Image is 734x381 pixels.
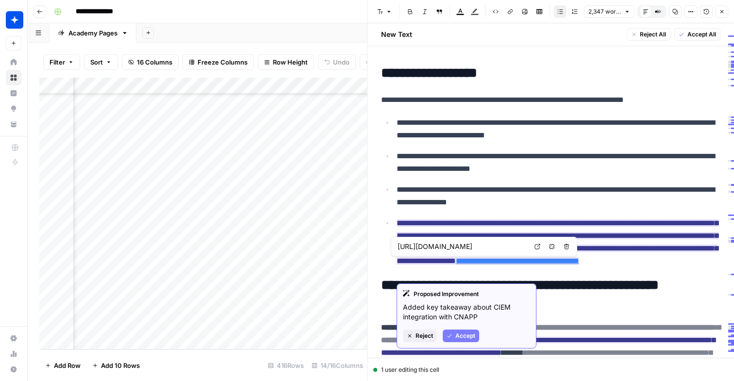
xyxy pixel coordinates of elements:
button: Filter [43,54,80,70]
div: Proposed Improvement [403,290,530,298]
a: Opportunities [6,101,21,116]
button: Add Row [39,358,86,373]
span: 2,347 words [588,7,621,16]
img: Wiz Logo [6,11,23,29]
a: Home [6,54,21,70]
span: Sort [90,57,103,67]
a: Academy Pages [50,23,136,43]
button: Workspace: Wiz [6,8,21,32]
a: Browse [6,70,21,85]
span: Row Height [273,57,308,67]
div: 416 Rows [264,358,308,373]
button: Sort [84,54,118,70]
span: Accept All [687,30,716,39]
h2: New Text [381,30,412,39]
a: Your Data [6,116,21,132]
button: Add 10 Rows [86,358,146,373]
button: Accept [443,330,479,342]
button: 16 Columns [122,54,179,70]
button: Row Height [258,54,314,70]
a: Insights [6,85,21,101]
button: Undo [318,54,356,70]
span: Add Row [54,361,81,370]
span: Reject All [640,30,666,39]
span: Filter [50,57,65,67]
a: Settings [6,331,21,346]
button: Reject [403,330,437,342]
span: 16 Columns [137,57,172,67]
div: 14/16 Columns [308,358,367,373]
div: Academy Pages [68,28,117,38]
div: 1 user editing this cell [373,365,728,374]
button: 2,347 words [584,5,634,18]
button: Reject All [627,28,670,41]
button: Freeze Columns [183,54,254,70]
span: Freeze Columns [198,57,248,67]
span: Add 10 Rows [101,361,140,370]
a: Usage [6,346,21,362]
span: Reject [416,331,433,340]
span: Undo [333,57,350,67]
span: Accept [455,331,475,340]
button: Accept All [674,28,720,41]
p: Added key takeaway about CIEM integration with CNAPP [403,302,530,322]
button: Help + Support [6,362,21,377]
